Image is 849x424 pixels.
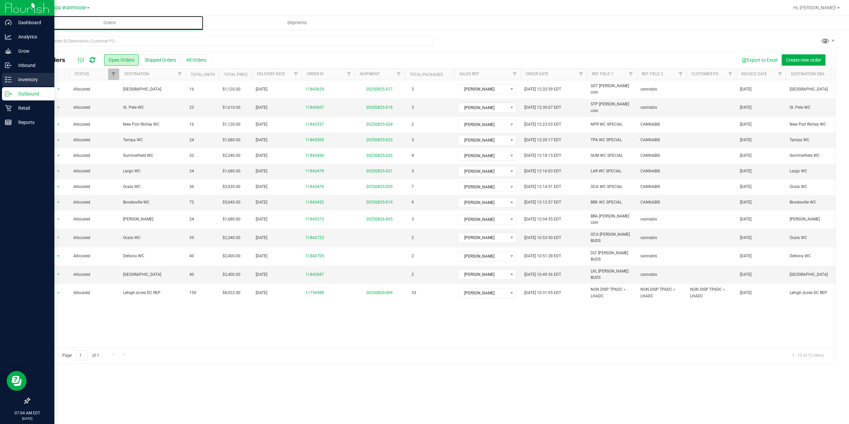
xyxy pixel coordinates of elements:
[54,136,63,145] span: select
[410,72,443,77] a: Total Packages
[366,217,393,221] a: 20250826-003
[524,272,561,278] span: [DATE] 10:49:56 EDT
[790,104,848,111] span: St. Pete WC
[640,184,660,190] span: CANNABIS
[256,235,267,241] span: [DATE]
[408,182,417,192] span: 7
[73,199,115,206] span: Allocated
[740,168,751,174] span: [DATE]
[786,57,821,63] span: Create new order
[54,182,63,192] span: select
[741,72,767,76] a: Invoice Date
[790,121,848,128] span: New Port Richey WC
[223,235,240,241] span: $2,340.00
[54,270,63,279] span: select
[5,91,12,97] inline-svg: Outbound
[408,85,417,94] span: 3
[54,252,63,261] span: select
[366,290,393,295] a: 20250820-009
[189,168,194,174] span: 24
[526,72,549,76] a: Order Date
[256,272,267,278] span: [DATE]
[189,184,194,190] span: 56
[123,272,181,278] span: [GEOGRAPHIC_DATA]
[366,138,393,142] a: 20250825-023
[524,216,561,222] span: [DATE] 12:04:55 EDT
[12,118,51,126] p: Reports
[408,198,417,207] span: 9
[725,69,736,80] a: Filter
[5,33,12,40] inline-svg: Analytics
[189,86,194,92] span: 16
[307,72,324,76] a: Order ID
[224,72,248,77] a: Total Price
[640,168,660,174] span: CANNABIS
[458,85,508,94] span: [PERSON_NAME]
[366,87,393,91] a: 20250825-017
[740,137,751,143] span: [DATE]
[360,72,380,76] a: Shipment
[7,371,27,391] iframe: Resource center
[591,184,622,190] span: OCA WC SPECIAL
[104,54,139,66] button: Open Orders
[592,72,614,76] a: Ref Field 1
[458,136,508,145] span: [PERSON_NAME]
[458,288,508,298] span: [PERSON_NAME]
[73,121,115,128] span: Allocated
[408,135,417,145] span: 3
[737,54,782,66] button: Export to Excel
[366,169,393,173] a: 20250825-021
[54,167,63,176] span: select
[740,121,751,128] span: [DATE]
[223,216,240,222] span: $1,680.00
[524,199,561,206] span: [DATE] 12:12:57 EDT
[408,120,417,129] span: 2
[790,137,848,143] span: Tampa WC
[73,104,115,111] span: Allocated
[640,199,660,206] span: CANNABIS
[524,184,561,190] span: [DATE] 12:14:51 EDT
[305,152,324,159] a: 11843496
[54,215,63,224] span: select
[790,272,848,278] span: [GEOGRAPHIC_DATA]
[305,86,324,92] a: 11843629
[123,104,181,111] span: St. Pete WC
[305,216,324,222] a: 11843373
[124,72,149,76] a: Destination
[223,199,240,206] span: $5,040.00
[73,152,115,159] span: Allocated
[123,199,181,206] span: Brooksville WC
[305,272,324,278] a: 11842687
[640,104,657,111] span: cannabis
[73,216,115,222] span: Allocated
[73,168,115,174] span: Allocated
[790,152,848,159] span: Summerfield WC
[189,253,194,259] span: 40
[640,235,657,241] span: cannabis
[123,152,181,159] span: Summerfield WC
[191,72,215,77] a: Total Units
[524,137,561,143] span: [DATE] 12:20:17 EDT
[256,199,267,206] span: [DATE]
[591,121,622,128] span: NPR WC SPECIAL
[640,86,657,92] span: cannabis
[305,121,324,128] a: 11843537
[509,69,520,80] a: Filter
[458,270,508,279] span: [PERSON_NAME]
[12,104,51,112] p: Retail
[305,290,324,296] a: 11736988
[73,290,115,296] span: Allocated
[12,90,51,98] p: Outbound
[223,152,240,159] span: $2,240.00
[408,270,417,279] span: 2
[366,122,393,127] a: 20250825-024
[740,253,751,259] span: [DATE]
[740,152,751,159] span: [DATE]
[591,101,632,114] span: STP [PERSON_NAME] coin
[5,76,12,83] inline-svg: Inventory
[54,120,63,129] span: select
[625,69,636,80] a: Filter
[174,69,185,80] a: Filter
[642,72,663,76] a: Ref Field 2
[57,350,104,361] span: Page of 1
